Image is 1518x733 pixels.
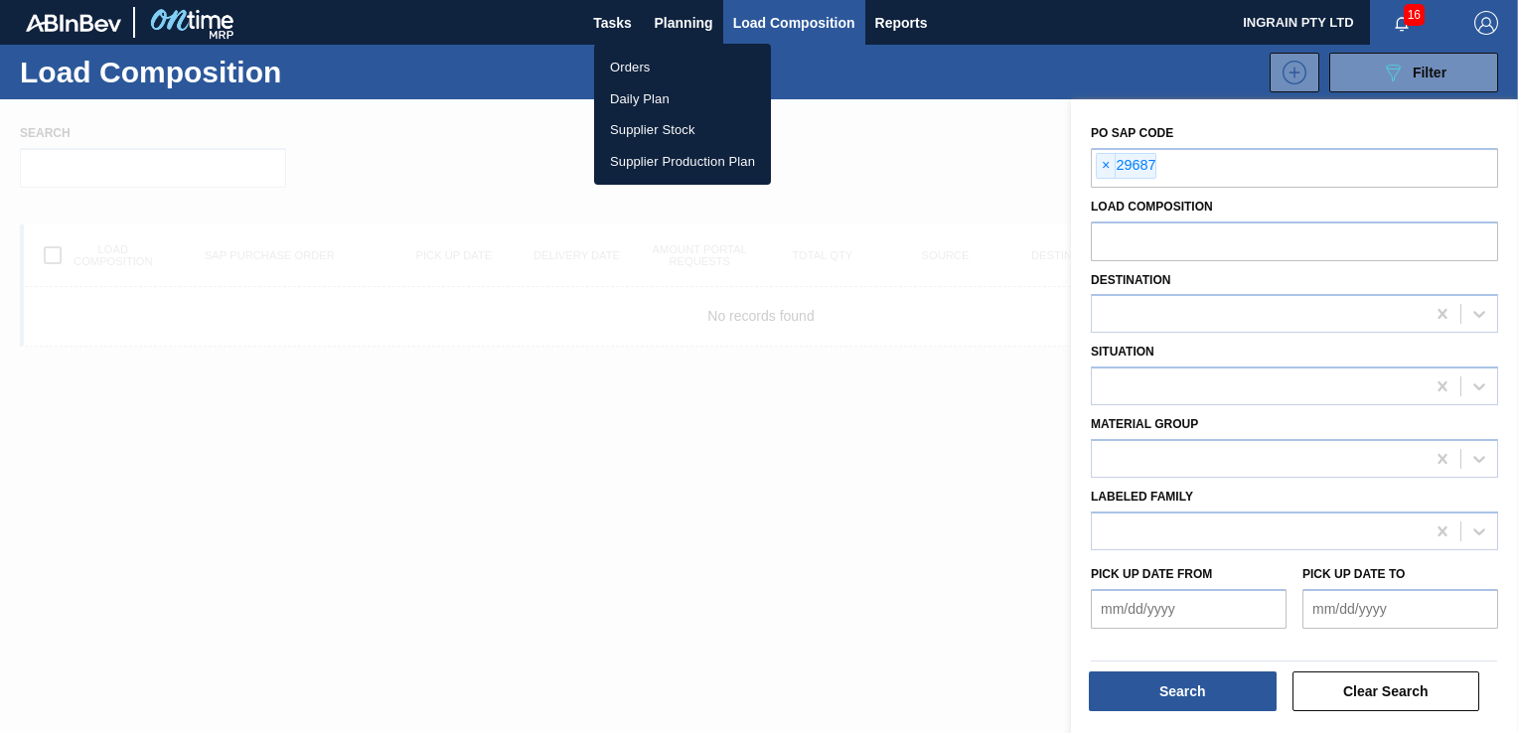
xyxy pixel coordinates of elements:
[594,146,771,178] a: Supplier Production Plan
[594,83,771,115] a: Daily Plan
[594,52,771,83] a: Orders
[594,114,771,146] a: Supplier Stock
